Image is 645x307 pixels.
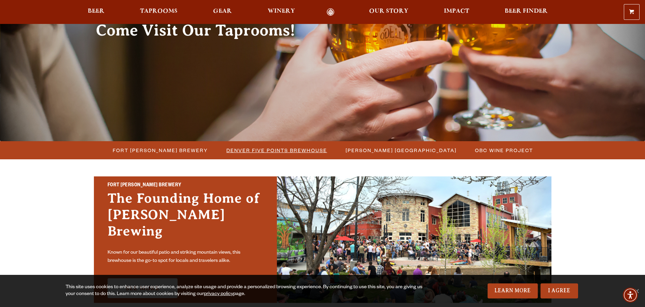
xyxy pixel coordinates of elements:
span: Winery [268,9,295,14]
a: I Agree [541,283,578,298]
h2: Fort [PERSON_NAME] Brewery [108,181,263,190]
a: OBC Wine Project [471,145,536,155]
span: Taprooms [140,9,178,14]
a: Gear [209,8,236,16]
a: Taprooms [136,8,182,16]
span: Our Story [369,9,408,14]
a: Impact [439,8,474,16]
p: Known for our beautiful patio and striking mountain views, this brewhouse is the go-to spot for l... [108,249,263,265]
span: Gear [213,9,232,14]
a: Learn More [488,283,538,298]
a: Fort [PERSON_NAME] Brewery [109,145,211,155]
span: [PERSON_NAME] [GEOGRAPHIC_DATA] [346,145,457,155]
div: This site uses cookies to enhance user experience, analyze site usage and provide a personalized ... [66,284,432,298]
img: Fort Collins Brewery & Taproom' [277,176,551,303]
span: Denver Five Points Brewhouse [226,145,327,155]
a: Beer [83,8,109,16]
h3: The Founding Home of [PERSON_NAME] Brewing [108,190,263,246]
a: Denver Five Points Brewhouse [222,145,331,155]
h2: Come Visit Our Taprooms! [96,22,309,39]
span: Beer [88,9,104,14]
a: Our Story [365,8,413,16]
a: Odell Home [318,8,343,16]
span: OBC Wine Project [475,145,533,155]
a: privacy policy [204,292,233,297]
a: Beer Finder [500,8,552,16]
a: Winery [263,8,299,16]
div: Accessibility Menu [623,288,638,303]
a: [PERSON_NAME] [GEOGRAPHIC_DATA] [341,145,460,155]
span: Beer Finder [505,9,548,14]
span: Impact [444,9,469,14]
span: Fort [PERSON_NAME] Brewery [113,145,208,155]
